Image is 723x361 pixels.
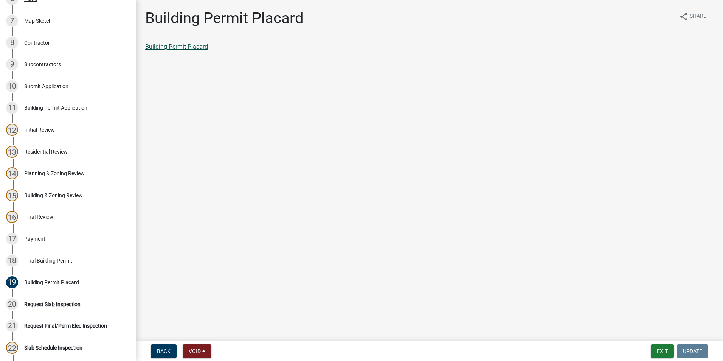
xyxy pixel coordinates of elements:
[6,58,18,70] div: 9
[6,233,18,245] div: 17
[151,344,177,358] button: Back
[6,80,18,92] div: 10
[157,348,171,354] span: Back
[24,105,87,110] div: Building Permit Application
[145,43,208,50] a: Building Permit Placard
[189,348,201,354] span: Void
[6,276,18,288] div: 19
[24,258,72,263] div: Final Building Permit
[6,298,18,310] div: 20
[690,12,706,21] span: Share
[24,280,79,285] div: Building Permit Placard
[677,344,708,358] button: Update
[651,344,674,358] button: Exit
[6,102,18,114] div: 11
[6,167,18,179] div: 14
[24,345,82,350] div: Slab Schedule Inspection
[24,171,85,176] div: Planning & Zoning Review
[24,62,61,67] div: Subcontractors
[6,189,18,201] div: 15
[145,9,304,27] h1: Building Permit Placard
[24,40,50,45] div: Contractor
[24,127,55,132] div: Initial Review
[6,255,18,267] div: 18
[6,37,18,49] div: 8
[679,12,688,21] i: share
[24,149,68,154] div: Residential Review
[24,193,83,198] div: Building & Zoning Review
[673,9,712,24] button: shareShare
[6,211,18,223] div: 16
[24,214,53,219] div: Final Review
[6,124,18,136] div: 12
[183,344,211,358] button: Void
[24,236,45,241] div: Payment
[24,84,68,89] div: Submit Application
[24,302,81,307] div: Request Slab Inspection
[6,320,18,332] div: 21
[6,146,18,158] div: 13
[6,342,18,354] div: 22
[683,348,702,354] span: Update
[24,18,52,23] div: Map Sketch
[6,15,18,27] div: 7
[24,323,107,328] div: Request Final/Perm Elec Inspection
